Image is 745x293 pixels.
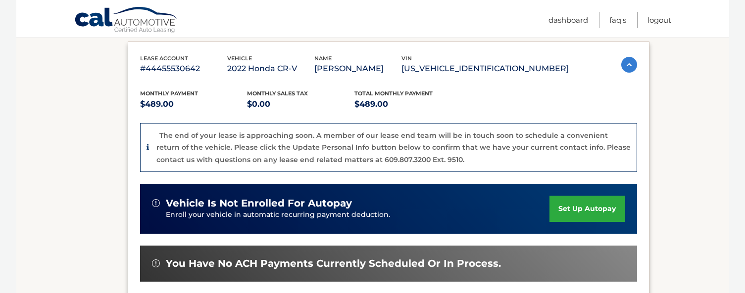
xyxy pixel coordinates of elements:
[621,57,637,73] img: accordion-active.svg
[247,90,308,97] span: Monthly sales Tax
[647,12,671,28] a: Logout
[166,197,352,209] span: vehicle is not enrolled for autopay
[166,209,550,220] p: Enroll your vehicle in automatic recurring payment deduction.
[314,62,401,76] p: [PERSON_NAME]
[227,55,252,62] span: vehicle
[609,12,626,28] a: FAQ's
[140,97,248,111] p: $489.00
[140,90,198,97] span: Monthly Payment
[156,131,631,164] p: The end of your lease is approaching soon. A member of our lease end team will be in touch soon t...
[354,90,433,97] span: Total Monthly Payment
[166,257,501,270] span: You have no ACH payments currently scheduled or in process.
[549,196,625,222] a: set up autopay
[401,55,412,62] span: vin
[354,97,462,111] p: $489.00
[140,62,227,76] p: #44455530642
[152,259,160,267] img: alert-white.svg
[74,6,178,35] a: Cal Automotive
[401,62,569,76] p: [US_VEHICLE_IDENTIFICATION_NUMBER]
[152,199,160,207] img: alert-white.svg
[314,55,332,62] span: name
[548,12,588,28] a: Dashboard
[227,62,314,76] p: 2022 Honda CR-V
[140,55,188,62] span: lease account
[247,97,354,111] p: $0.00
